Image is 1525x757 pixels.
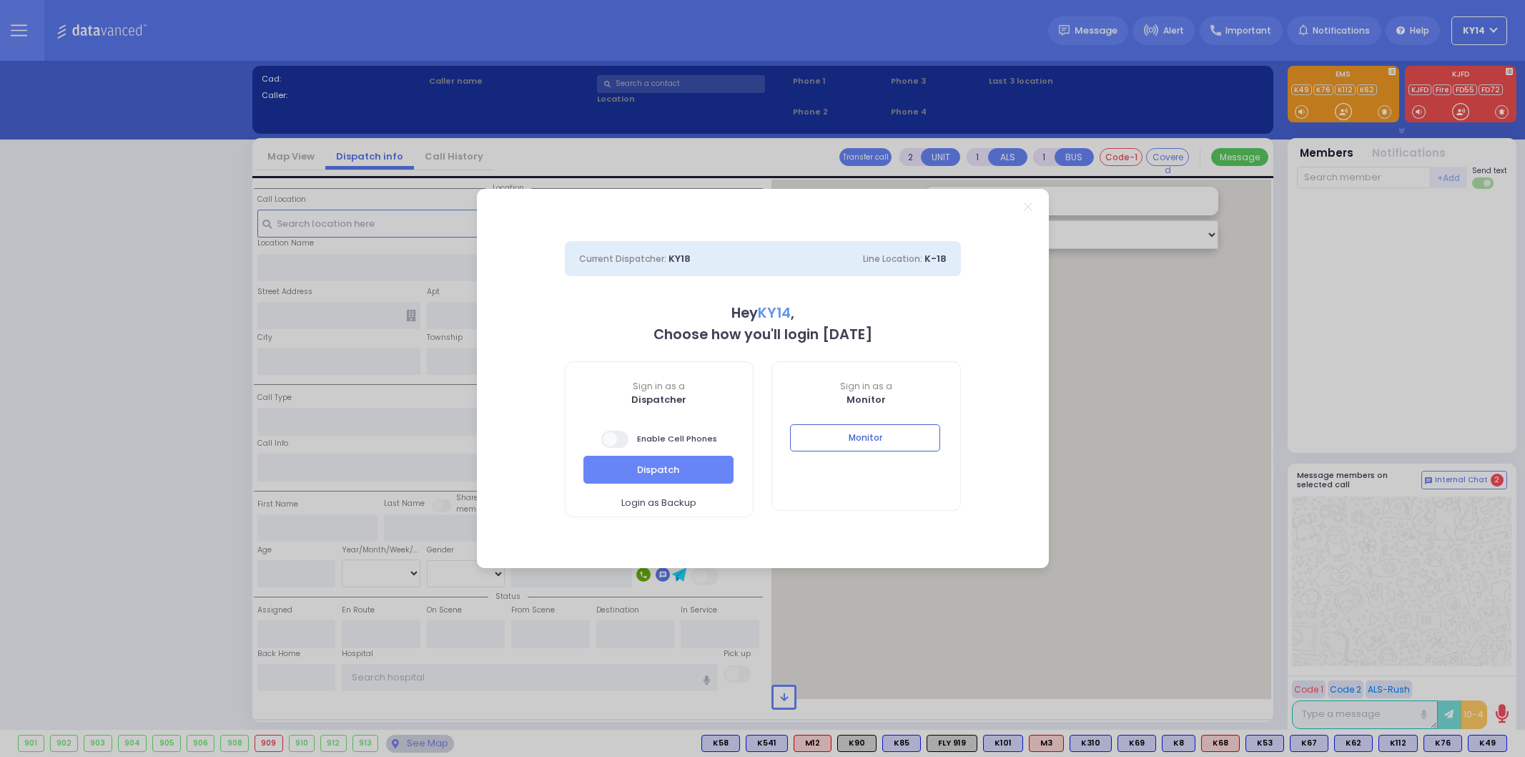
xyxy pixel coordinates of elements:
b: Choose how you'll login [DATE] [653,325,872,344]
button: Monitor [790,424,940,451]
span: Sign in as a [566,380,754,393]
span: Line Location: [863,253,922,265]
span: K-18 [924,252,947,265]
span: Current Dispatcher: [579,253,666,265]
b: Dispatcher [631,393,686,406]
span: Enable Cell Phones [601,429,717,449]
a: Close [1024,202,1032,210]
span: KY14 [758,303,791,323]
button: Dispatch [583,456,734,483]
span: KY18 [668,252,691,265]
b: Hey , [731,303,794,323]
b: Monitor [847,393,886,406]
span: Login as Backup [621,496,696,510]
span: Sign in as a [772,380,960,393]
